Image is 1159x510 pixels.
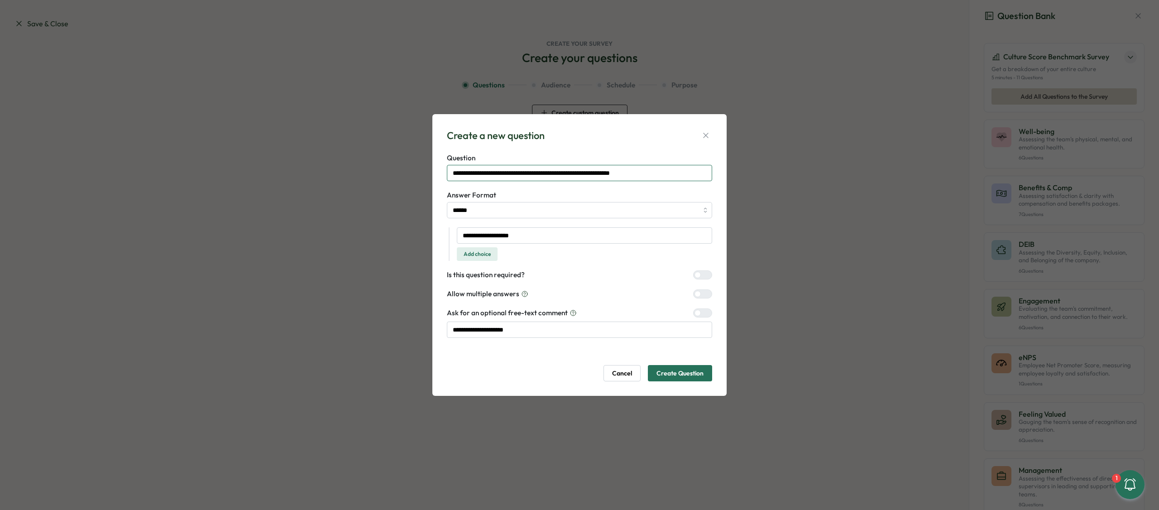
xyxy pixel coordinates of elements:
[656,366,704,381] span: Create Question
[612,366,632,381] span: Cancel
[447,289,519,299] span: Allow multiple answers
[447,270,525,280] label: Is this question required?
[1112,474,1121,483] div: 1
[447,129,545,143] div: Create a new question
[447,153,712,163] label: Question
[457,247,498,261] button: Add choice
[447,190,712,200] label: Answer Format
[1116,470,1145,499] button: 1
[447,308,568,318] span: Ask for an optional free-text comment
[648,365,712,381] button: Create Question
[603,365,641,381] button: Cancel
[464,248,491,260] span: Add choice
